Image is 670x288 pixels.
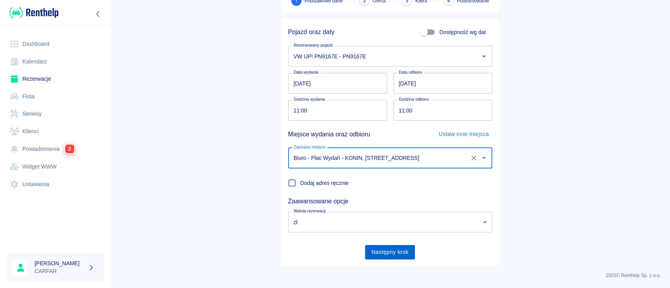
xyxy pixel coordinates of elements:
a: Powiadomienia2 [6,140,104,158]
label: Zapisane miejsce [294,144,325,150]
span: 2 [65,145,74,153]
button: Zwiń nawigację [92,9,104,19]
label: Data wydania [294,69,318,75]
input: hh:mm [393,100,487,121]
label: Godzina odbioru [399,96,429,102]
p: 2025 © Renthelp Sp. z o.o. [119,272,661,279]
span: Dodaj adres ręcznie [300,179,349,187]
a: Dashboard [6,35,104,53]
input: DD.MM.YYYY [288,73,387,94]
h6: [PERSON_NAME] [35,259,85,267]
a: Widget WWW [6,158,104,176]
a: Serwisy [6,105,104,123]
a: Flota [6,88,104,105]
input: hh:mm [288,100,382,121]
h5: Miejsce wydania oraz odbioru [288,127,370,141]
input: DD.MM.YYYY [393,73,492,94]
div: zł [288,212,492,232]
a: Klienci [6,123,104,140]
button: Otwórz [478,51,489,62]
p: CARFAR [35,267,85,275]
a: Rezerwacje [6,70,104,88]
a: Ustawienia [6,176,104,193]
label: Waluta rezerwacji [294,208,326,214]
button: Ustaw inne miejsca [436,127,492,141]
a: Kalendarz [6,53,104,71]
label: Data odbioru [399,69,422,75]
button: Następny krok [365,245,415,259]
label: Rezerwowany pojazd [294,42,332,48]
button: Otwórz [478,152,489,163]
h5: Pojazd oraz daty [288,28,334,36]
a: Renthelp logo [6,6,58,19]
label: Godzina wydania [294,96,325,102]
button: Wyczyść [468,152,479,163]
span: Dostępność wg dat [439,28,486,36]
img: Renthelp logo [9,6,58,19]
h5: Zaawansowane opcje [288,197,492,205]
